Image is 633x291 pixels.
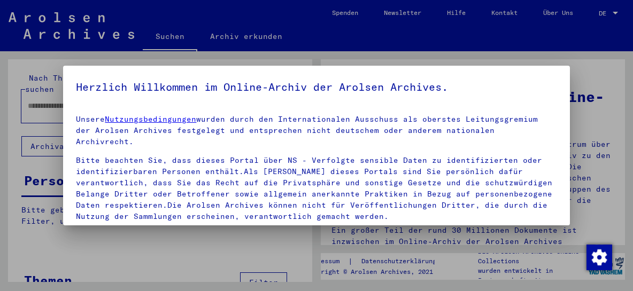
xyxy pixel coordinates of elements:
[76,78,557,96] h5: Herzlich Willkommen im Online-Archiv der Arolsen Archives.
[586,244,612,270] div: Zustimmung ändern
[76,155,557,222] p: Bitte beachten Sie, dass dieses Portal über NS - Verfolgte sensible Daten zu identifizierten oder...
[105,114,196,124] a: Nutzungsbedingungen
[76,114,557,147] p: Unsere wurden durch den Internationalen Ausschuss als oberstes Leitungsgremium der Arolsen Archiv...
[586,245,612,270] img: Zustimmung ändern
